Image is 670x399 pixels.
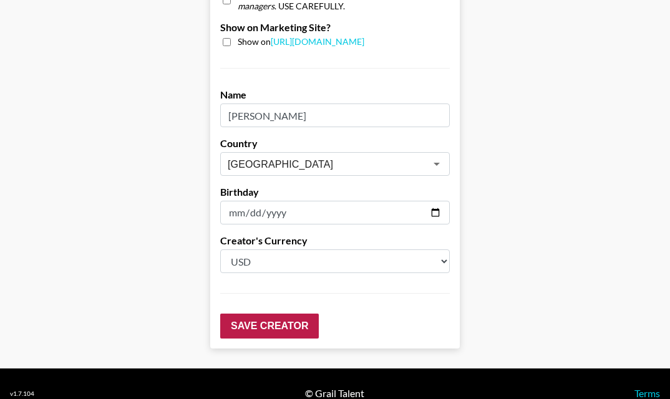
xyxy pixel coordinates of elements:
[220,234,450,247] label: Creator's Currency
[220,314,319,339] input: Save Creator
[10,390,34,398] div: v 1.7.104
[271,36,364,47] a: [URL][DOMAIN_NAME]
[220,137,450,150] label: Country
[428,155,445,173] button: Open
[220,21,450,34] label: Show on Marketing Site?
[238,36,364,48] span: Show on
[220,89,450,101] label: Name
[634,387,660,399] a: Terms
[220,186,450,198] label: Birthday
